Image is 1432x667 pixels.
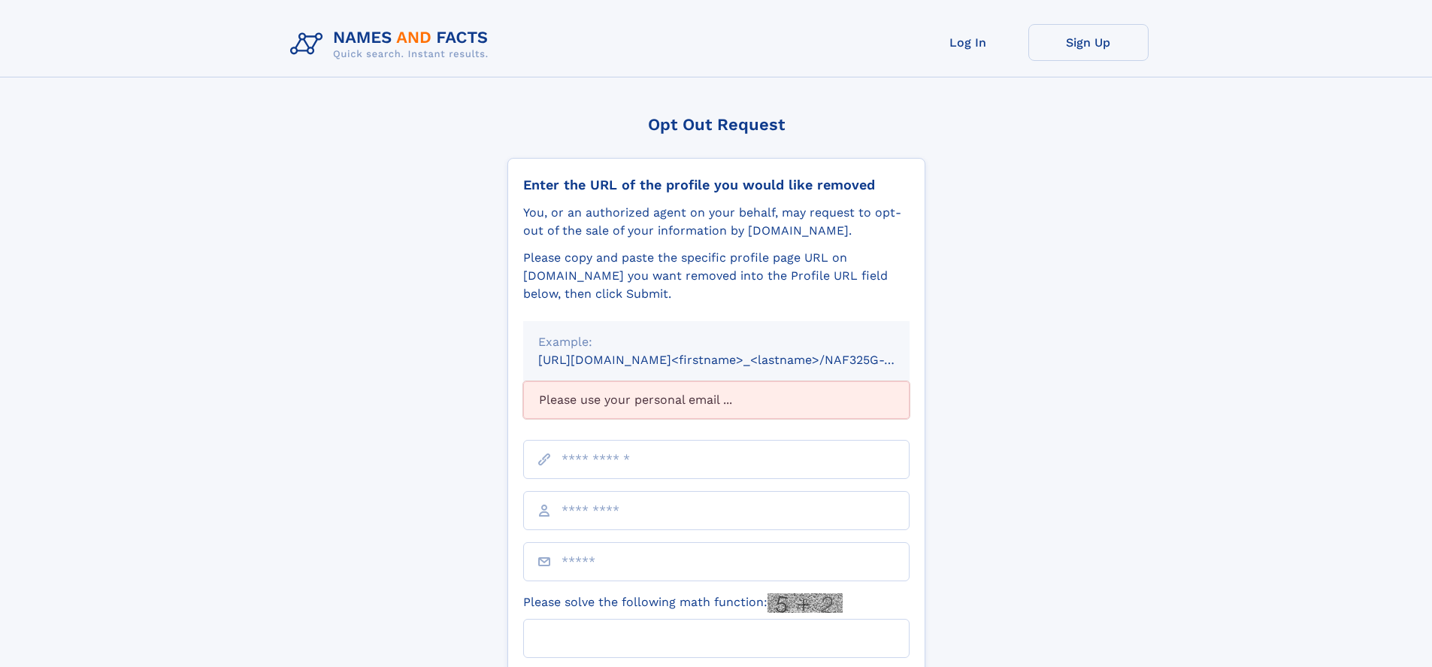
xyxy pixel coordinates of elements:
small: [URL][DOMAIN_NAME]<firstname>_<lastname>/NAF325G-xxxxxxxx [538,353,938,367]
a: Log In [908,24,1028,61]
div: Please copy and paste the specific profile page URL on [DOMAIN_NAME] you want removed into the Pr... [523,249,910,303]
div: Please use your personal email ... [523,381,910,419]
label: Please solve the following math function: [523,593,843,613]
img: Logo Names and Facts [284,24,501,65]
div: Opt Out Request [507,115,925,134]
a: Sign Up [1028,24,1149,61]
div: Example: [538,333,895,351]
div: Enter the URL of the profile you would like removed [523,177,910,193]
div: You, or an authorized agent on your behalf, may request to opt-out of the sale of your informatio... [523,204,910,240]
